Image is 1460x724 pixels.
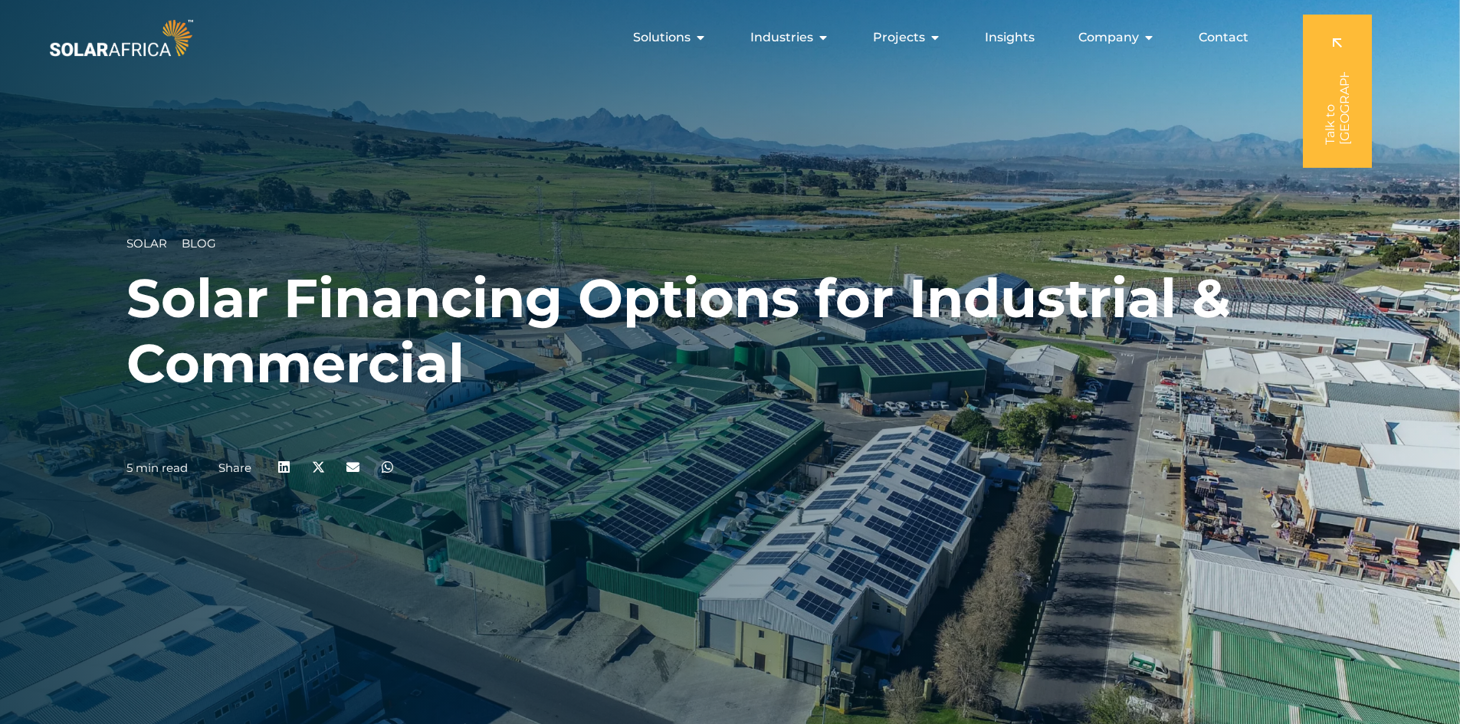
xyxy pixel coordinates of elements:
[182,236,216,251] span: Blog
[1199,28,1248,47] a: Contact
[196,22,1261,53] div: Menu Toggle
[301,450,336,484] div: Share on x-twitter
[126,236,167,251] span: Solar
[370,450,405,484] div: Share on whatsapp
[336,450,370,484] div: Share on email
[218,460,251,475] a: Share
[1078,28,1139,47] span: Company
[633,28,691,47] span: Solutions
[126,266,1334,396] h1: Solar Financing Options for Industrial & Commercial
[985,28,1035,47] a: Insights
[873,28,925,47] span: Projects
[750,28,813,47] span: Industries
[196,22,1261,53] nav: Menu
[126,461,188,475] p: 5 min read
[267,450,301,484] div: Share on linkedin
